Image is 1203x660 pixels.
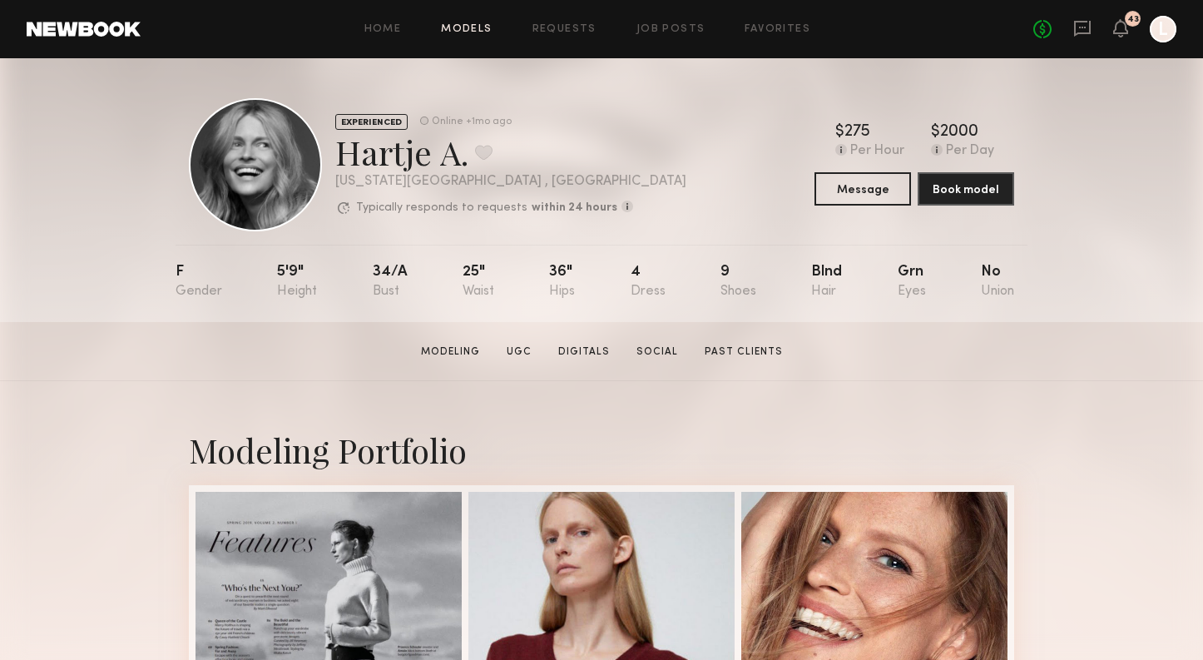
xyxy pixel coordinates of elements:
[850,144,904,159] div: Per Hour
[441,24,492,35] a: Models
[918,172,1014,206] button: Book model
[552,345,616,360] a: Digitals
[636,24,705,35] a: Job Posts
[373,265,408,299] div: 34/a
[549,265,575,299] div: 36"
[414,345,487,360] a: Modeling
[463,265,494,299] div: 25"
[940,124,978,141] div: 2000
[364,24,402,35] a: Home
[931,124,940,141] div: $
[189,428,1014,472] div: Modeling Portfolio
[631,265,666,299] div: 4
[277,265,317,299] div: 5'9"
[814,172,911,206] button: Message
[335,114,408,130] div: EXPERIENCED
[630,345,685,360] a: Social
[844,124,870,141] div: 275
[981,265,1014,299] div: No
[432,117,512,127] div: Online +1mo ago
[946,144,994,159] div: Per Day
[745,24,810,35] a: Favorites
[335,175,686,189] div: [US_STATE][GEOGRAPHIC_DATA] , [GEOGRAPHIC_DATA]
[500,345,538,360] a: UGC
[835,124,844,141] div: $
[720,265,756,299] div: 9
[532,202,617,214] b: within 24 hours
[811,265,842,299] div: Blnd
[356,202,527,214] p: Typically responds to requests
[532,24,597,35] a: Requests
[176,265,222,299] div: F
[1150,16,1176,42] a: L
[898,265,926,299] div: Grn
[698,345,790,360] a: Past Clients
[1127,15,1139,24] div: 43
[335,130,686,174] div: Hartje A.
